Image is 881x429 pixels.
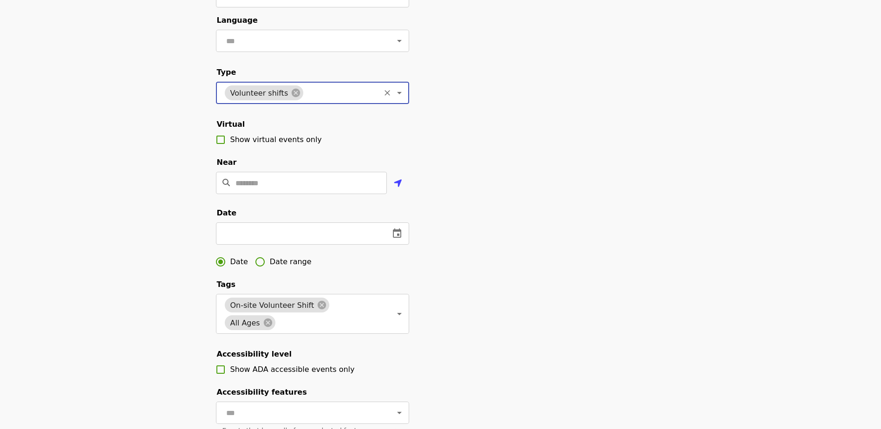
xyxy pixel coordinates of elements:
[230,256,248,267] span: Date
[225,85,304,100] div: Volunteer shifts
[393,86,406,99] button: Open
[217,350,292,358] span: Accessibility level
[230,135,322,144] span: Show virtual events only
[217,208,237,217] span: Date
[235,172,387,194] input: Location
[222,178,230,187] i: search icon
[225,89,294,97] span: Volunteer shifts
[394,178,402,189] i: location-arrow icon
[217,120,245,129] span: Virtual
[387,173,409,195] button: Use my location
[217,280,236,289] span: Tags
[393,406,406,419] button: Open
[225,298,330,312] div: On-site Volunteer Shift
[217,68,236,77] span: Type
[270,256,312,267] span: Date range
[393,307,406,320] button: Open
[230,365,355,374] span: Show ADA accessible events only
[217,16,258,25] span: Language
[381,86,394,99] button: Clear
[393,34,406,47] button: Open
[225,315,275,330] div: All Ages
[225,318,266,327] span: All Ages
[217,388,307,396] span: Accessibility features
[225,301,320,310] span: On-site Volunteer Shift
[386,222,408,245] button: change date
[217,158,237,167] span: Near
